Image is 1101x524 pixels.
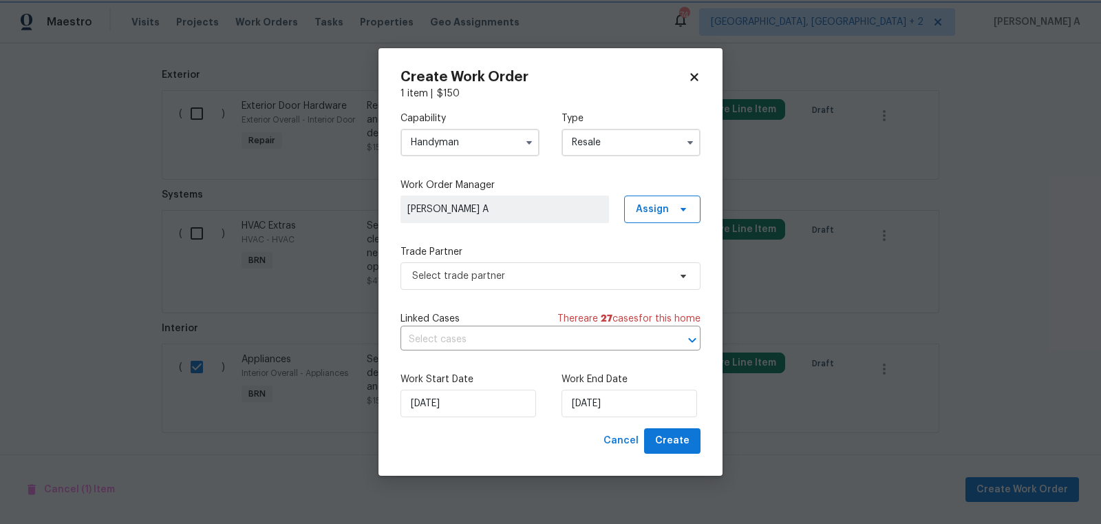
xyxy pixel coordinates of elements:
label: Capability [400,112,539,125]
span: 27 [601,314,612,324]
label: Trade Partner [400,245,701,259]
button: Cancel [598,428,644,454]
button: Show options [521,134,537,151]
span: $ 150 [437,89,460,98]
input: M/D/YYYY [400,390,536,417]
input: Select... [562,129,701,156]
button: Open [683,331,702,350]
div: 1 item | [400,87,701,101]
span: Linked Cases [400,312,460,326]
input: M/D/YYYY [562,390,697,417]
input: Select cases [400,329,662,350]
h2: Create Work Order [400,70,688,84]
label: Type [562,112,701,125]
span: Create [655,432,690,450]
span: Select trade partner [412,269,669,283]
input: Select... [400,129,539,156]
span: There are case s for this home [557,312,701,326]
span: [PERSON_NAME] A [407,202,602,216]
button: Show options [682,134,698,151]
span: Cancel [603,432,639,450]
label: Work End Date [562,373,701,386]
span: Assign [636,202,669,216]
button: Create [644,428,701,454]
label: Work Start Date [400,373,539,386]
label: Work Order Manager [400,178,701,192]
